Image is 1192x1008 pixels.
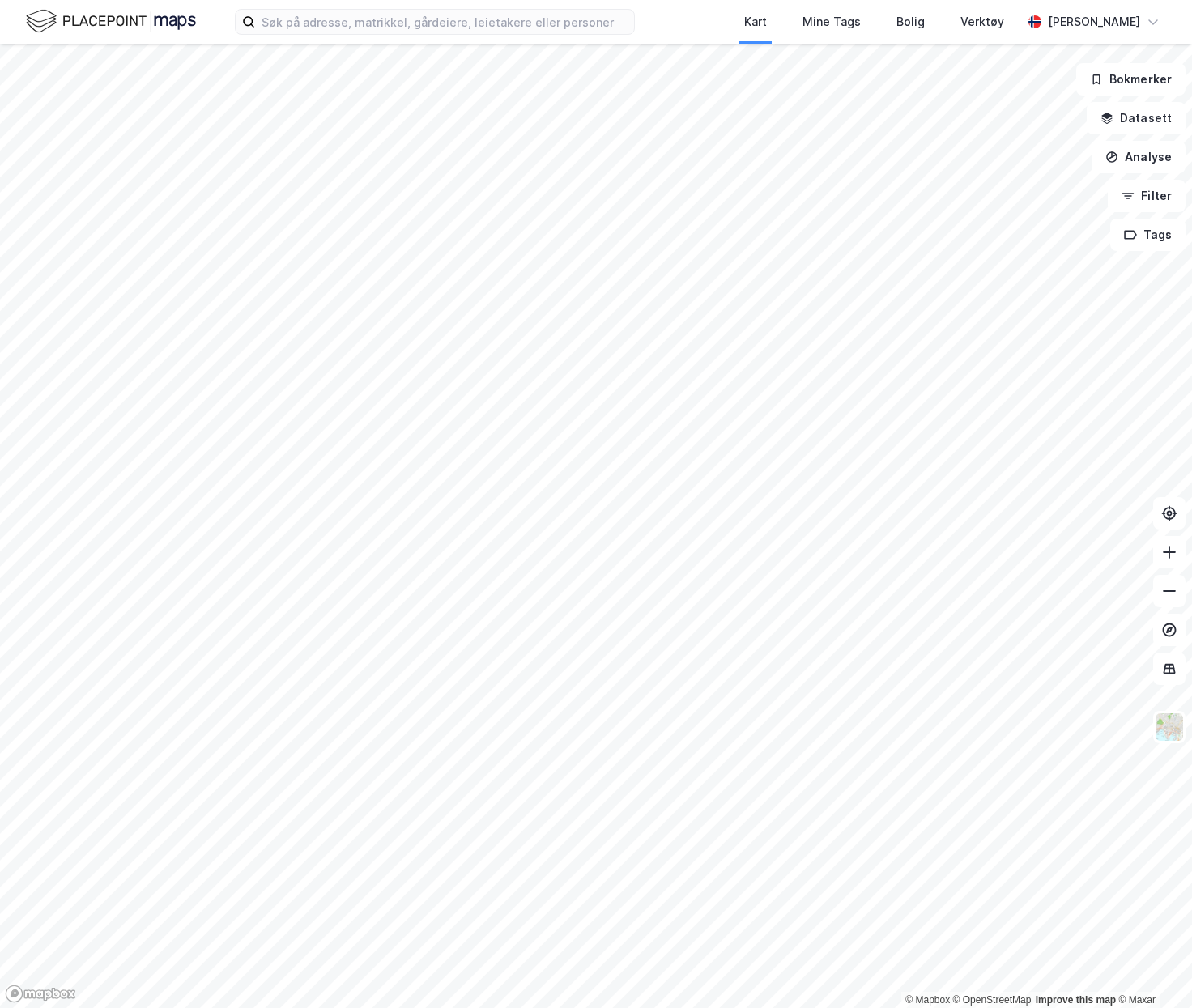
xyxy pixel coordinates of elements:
iframe: Chat Widget [1111,930,1192,1008]
div: [PERSON_NAME] [1048,12,1140,32]
a: OpenStreetMap [953,994,1032,1006]
button: Tags [1110,219,1186,251]
a: Mapbox homepage [5,985,76,1003]
input: Søk på adresse, matrikkel, gårdeiere, leietakere eller personer [255,10,634,34]
div: Kart [744,12,767,32]
img: logo.f888ab2527a4732fd821a326f86c7f29.svg [26,7,196,36]
button: Bokmerker [1076,63,1186,96]
div: Bolig [896,12,925,32]
button: Datasett [1087,102,1186,134]
img: Z [1154,712,1185,742]
a: Mapbox [905,994,950,1006]
div: Verktøy [960,12,1004,32]
a: Improve this map [1036,994,1116,1006]
button: Filter [1108,180,1186,212]
div: Mine Tags [802,12,861,32]
button: Analyse [1092,141,1186,173]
